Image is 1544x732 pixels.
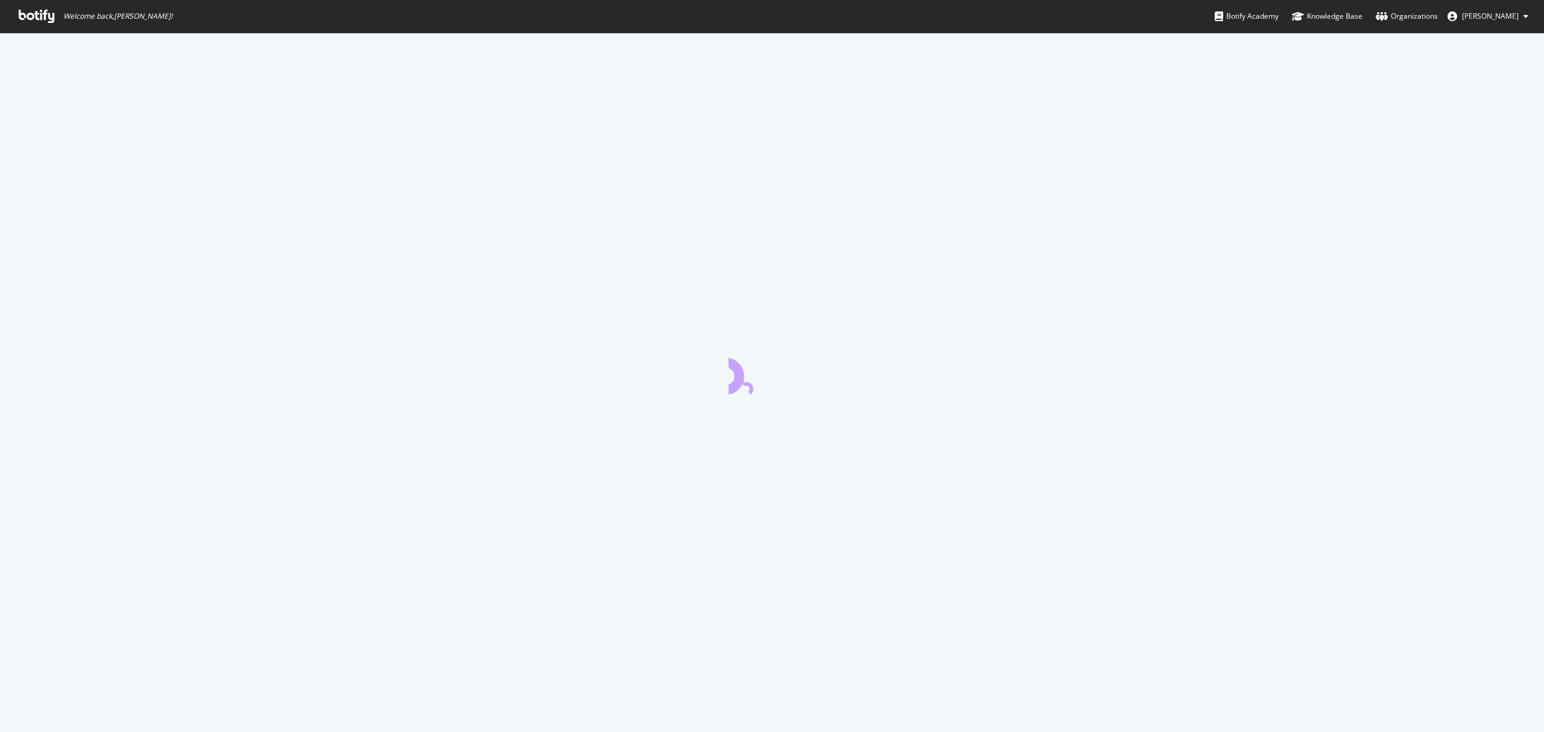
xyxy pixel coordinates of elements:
[729,351,815,394] div: animation
[1438,7,1538,26] button: [PERSON_NAME]
[1215,10,1279,22] div: Botify Academy
[1292,10,1362,22] div: Knowledge Base
[1462,11,1519,21] span: Tess Healey
[63,11,172,21] span: Welcome back, [PERSON_NAME] !
[1376,10,1438,22] div: Organizations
